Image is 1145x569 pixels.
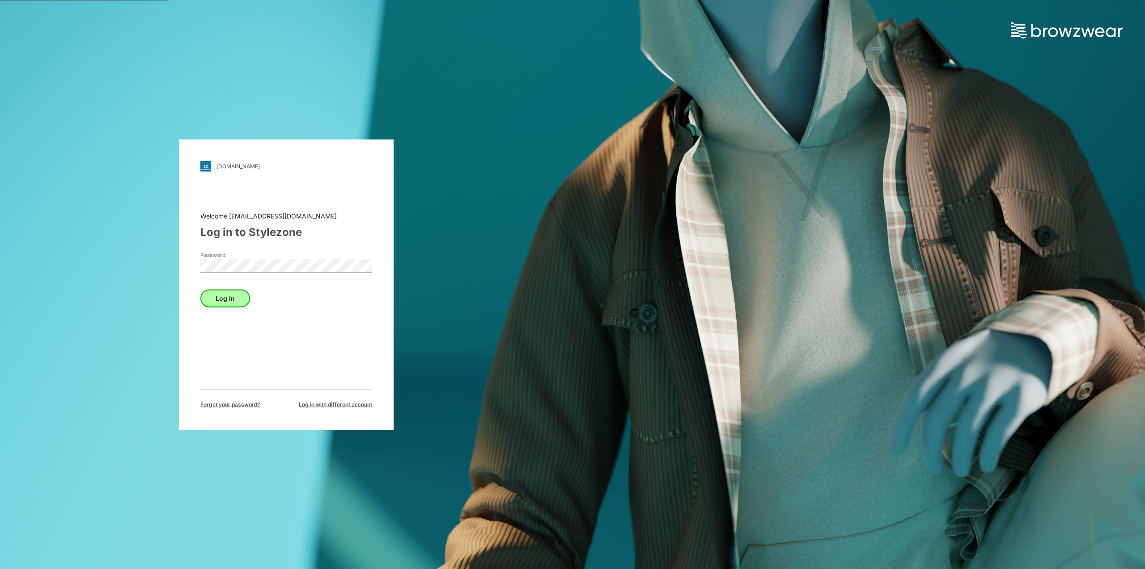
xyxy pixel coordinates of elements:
[200,211,372,220] div: Welcome [EMAIL_ADDRESS][DOMAIN_NAME]
[1011,22,1123,39] img: browzwear-logo.73288ffb.svg
[200,251,263,259] label: Password
[216,163,260,170] div: [DOMAIN_NAME]
[299,400,372,408] span: Log in with different account
[200,161,372,171] a: [DOMAIN_NAME]
[200,400,260,408] span: Forget your password?
[200,289,250,307] button: Log in
[200,224,372,240] div: Log in to Stylezone
[200,161,211,171] img: svg+xml;base64,PHN2ZyB3aWR0aD0iMjgiIGhlaWdodD0iMjgiIHZpZXdCb3g9IjAgMCAyOCAyOCIgZmlsbD0ibm9uZSIgeG...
